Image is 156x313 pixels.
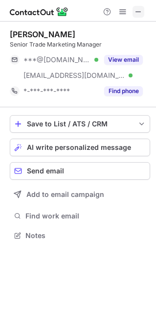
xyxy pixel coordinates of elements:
[25,212,146,220] span: Find work email
[10,209,150,223] button: Find work email
[104,55,143,65] button: Reveal Button
[10,139,150,156] button: AI write personalized message
[10,40,150,49] div: Senior Trade Marketing Manager
[23,71,125,80] span: [EMAIL_ADDRESS][DOMAIN_NAME]
[10,29,75,39] div: [PERSON_NAME]
[10,162,150,180] button: Send email
[10,115,150,133] button: save-profile-one-click
[25,231,146,240] span: Notes
[104,86,143,96] button: Reveal Button
[27,144,131,151] span: AI write personalized message
[27,120,133,128] div: Save to List / ATS / CRM
[10,6,68,18] img: ContactOut v5.3.10
[23,55,91,64] span: ***@[DOMAIN_NAME]
[26,191,104,198] span: Add to email campaign
[10,229,150,242] button: Notes
[10,186,150,203] button: Add to email campaign
[27,167,64,175] span: Send email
